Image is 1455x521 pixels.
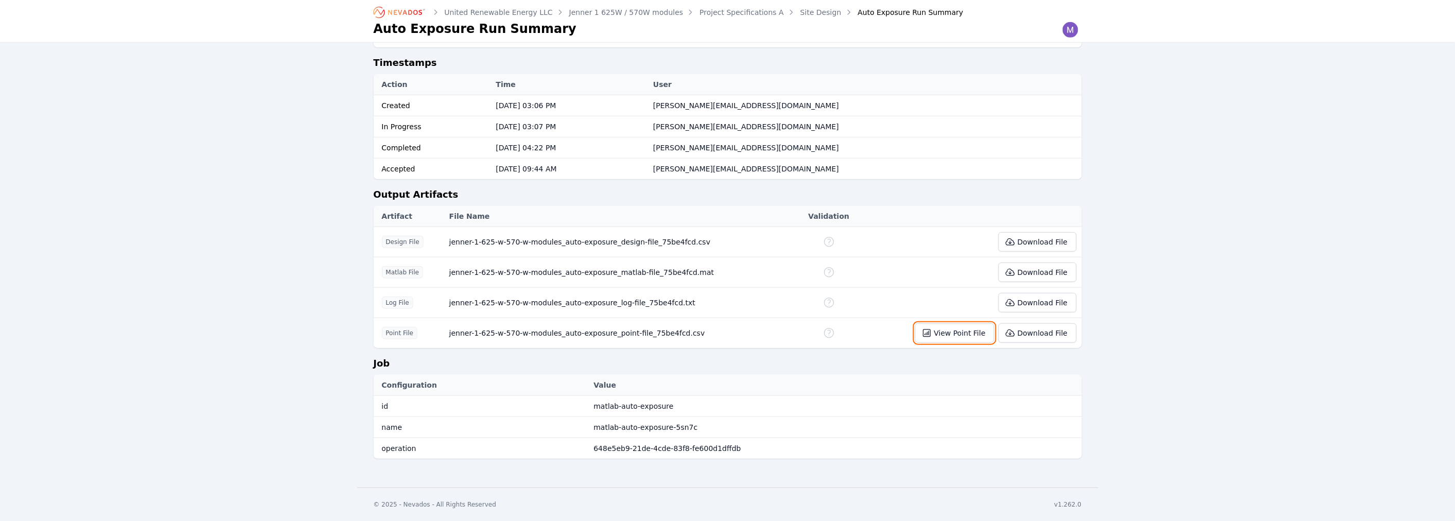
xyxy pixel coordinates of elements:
[382,236,424,248] span: Design File
[449,299,695,307] span: jenner-1-625-w-570-w-modules_auto-exposure_log-file_75be4fcd.txt
[374,375,589,396] th: Configuration
[449,268,714,276] span: jenner-1-625-w-570-w-modules_auto-exposure_matlab-file_75be4fcd.mat
[382,423,402,431] span: name
[823,297,835,309] div: No Schema
[374,21,576,37] h1: Auto Exposure Run Summary
[382,164,486,174] div: Accepted
[998,263,1076,282] button: Download File
[374,500,497,509] div: © 2025 - Nevados - All Rights Reserved
[449,238,710,246] span: jenner-1-625-w-570-w-modules_auto-exposure_design-file_75be4fcd.csv
[491,159,648,180] td: [DATE] 09:44 AM
[589,375,1082,396] th: Value
[382,297,413,309] span: Log File
[823,266,835,279] div: No Schema
[589,396,1082,417] td: matlab-auto-exposure
[449,329,705,337] span: jenner-1-625-w-570-w-modules_auto-exposure_point-file_75be4fcd.csv
[998,232,1076,252] button: Download File
[491,74,648,95] th: Time
[823,236,835,248] div: No Schema
[382,402,389,410] span: id
[569,7,683,18] a: Jenner 1 625W / 570W modules
[382,121,486,132] div: In Progress
[374,74,491,95] th: Action
[374,56,1082,74] h2: Timestamps
[823,327,835,339] div: No Schema
[915,323,994,343] button: View Point File
[648,95,1081,116] td: [PERSON_NAME][EMAIL_ADDRESS][DOMAIN_NAME]
[800,7,842,18] a: Site Design
[648,116,1081,137] td: [PERSON_NAME][EMAIL_ADDRESS][DOMAIN_NAME]
[382,327,418,339] span: Point File
[1055,500,1082,509] div: v1.262.0
[648,159,1081,180] td: [PERSON_NAME][EMAIL_ADDRESS][DOMAIN_NAME]
[382,143,486,153] div: Completed
[589,417,1082,438] td: matlab-auto-exposure-5sn7c
[491,137,648,159] td: [DATE] 04:22 PM
[699,7,784,18] a: Project Specifications A
[589,438,1082,459] td: 648e5eb9-21de-4cde-83f8-fe600d1dffdb
[382,100,486,111] div: Created
[648,137,1081,159] td: [PERSON_NAME][EMAIL_ADDRESS][DOMAIN_NAME]
[491,95,648,116] td: [DATE] 03:06 PM
[445,7,553,18] a: United Renewable Energy LLC
[491,116,648,137] td: [DATE] 03:07 PM
[998,323,1076,343] button: Download File
[796,206,862,227] th: Validation
[374,206,444,227] th: Artifact
[998,293,1076,312] button: Download File
[374,187,1082,206] h2: Output Artifacts
[844,7,963,18] div: Auto Exposure Run Summary
[1062,22,1079,38] img: Madeline Koldos
[444,206,796,227] th: File Name
[382,444,416,453] span: operation
[374,356,1082,375] h2: Job
[374,4,963,21] nav: Breadcrumb
[648,74,1081,95] th: User
[382,266,424,279] span: Matlab File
